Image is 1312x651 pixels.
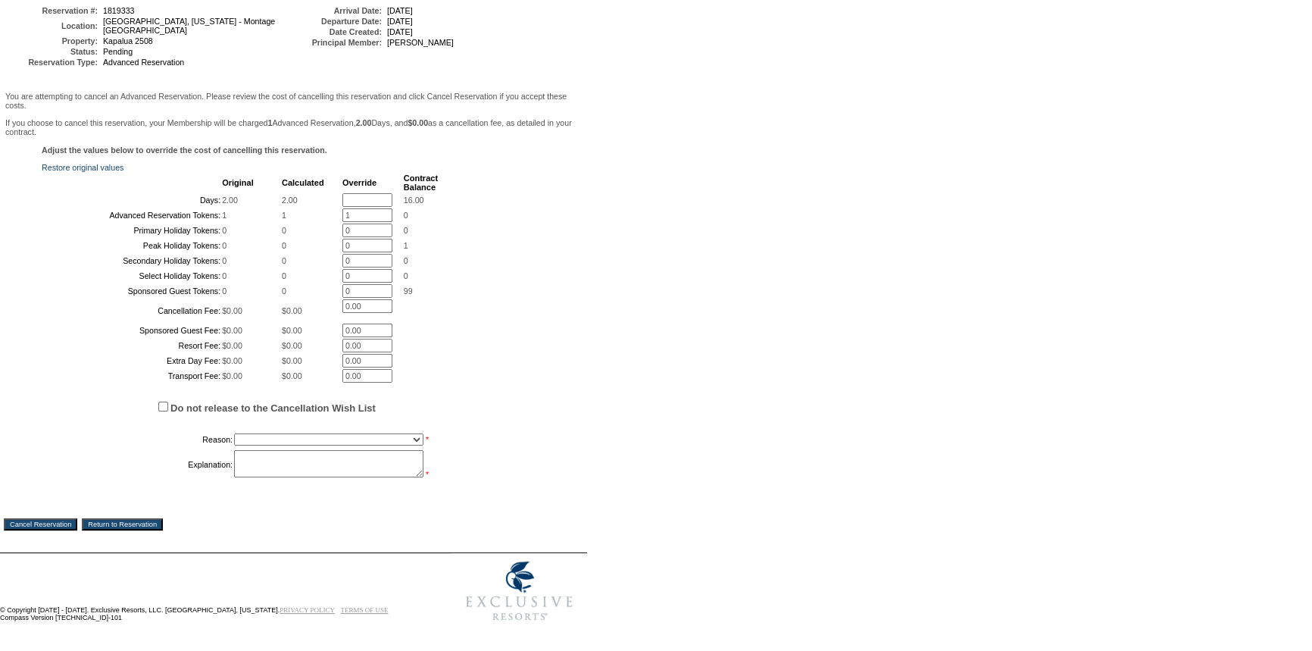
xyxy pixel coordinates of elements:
td: Reservation #: [7,6,98,15]
p: You are attempting to cancel an Advanced Reservation. Please review the cost of cancelling this r... [5,92,582,110]
a: TERMS OF USE [341,606,389,614]
span: 2.00 [282,196,298,205]
td: Principal Member: [291,38,382,47]
td: Advanced Reservation Tokens: [43,208,220,222]
td: Days: [43,193,220,207]
td: Transport Fee: [43,369,220,383]
td: Primary Holiday Tokens: [43,224,220,237]
td: Secondary Holiday Tokens: [43,254,220,268]
span: [PERSON_NAME] [387,38,454,47]
td: Sponsored Guest Fee: [43,324,220,337]
span: 0 [222,226,226,235]
span: [DATE] [387,27,413,36]
input: Return to Reservation [82,518,163,531]
span: 0 [404,211,408,220]
span: $0.00 [282,306,302,315]
b: Calculated [282,178,324,187]
span: $0.00 [282,356,302,365]
span: 0 [282,256,286,265]
span: [DATE] [387,6,413,15]
span: 99 [404,286,413,296]
span: [DATE] [387,17,413,26]
td: Reason: [43,430,233,449]
span: 0 [222,256,226,265]
span: 0 [282,286,286,296]
td: Property: [7,36,98,45]
span: $0.00 [222,306,242,315]
a: PRIVACY POLICY [280,606,335,614]
td: Cancellation Fee: [43,299,220,322]
span: Pending [103,47,133,56]
td: Peak Holiday Tokens: [43,239,220,252]
span: $0.00 [222,326,242,335]
td: Status: [7,47,98,56]
span: Advanced Reservation [103,58,184,67]
span: $0.00 [222,341,242,350]
span: 0 [404,226,408,235]
td: Resort Fee: [43,339,220,352]
b: 1 [268,118,273,127]
span: Kapalua 2508 [103,36,153,45]
td: Date Created: [291,27,382,36]
span: 0 [222,286,226,296]
a: Restore original values [42,163,123,172]
span: 0 [282,226,286,235]
label: Do not release to the Cancellation Wish List [170,402,376,414]
img: Exclusive Resorts [451,553,587,629]
b: 2.00 [356,118,372,127]
td: Sponsored Guest Tokens: [43,284,220,298]
span: [GEOGRAPHIC_DATA], [US_STATE] - Montage [GEOGRAPHIC_DATA] [103,17,275,35]
span: 0 [282,271,286,280]
td: Reservation Type: [7,58,98,67]
td: Location: [7,17,98,35]
b: Override [342,178,376,187]
td: Explanation: [43,450,233,479]
span: 0 [282,241,286,250]
td: Departure Date: [291,17,382,26]
td: Extra Day Fee: [43,354,220,368]
span: 1819333 [103,6,135,15]
span: 1 [282,211,286,220]
span: $0.00 [222,356,242,365]
span: 0 [404,256,408,265]
span: 0 [404,271,408,280]
span: $0.00 [282,371,302,380]
span: 0 [222,241,226,250]
span: 2.00 [222,196,238,205]
input: Cancel Reservation [4,518,77,531]
span: $0.00 [282,341,302,350]
b: Adjust the values below to override the cost of cancelling this reservation. [42,146,327,155]
td: Arrival Date: [291,6,382,15]
span: 16.00 [404,196,424,205]
b: Contract Balance [404,174,438,192]
b: Original [222,178,254,187]
td: Select Holiday Tokens: [43,269,220,283]
b: $0.00 [408,118,428,127]
span: $0.00 [282,326,302,335]
span: 0 [222,271,226,280]
span: 1 [404,241,408,250]
p: If you choose to cancel this reservation, your Membership will be charged Advanced Reservation, D... [5,118,582,136]
span: 1 [222,211,226,220]
span: $0.00 [222,371,242,380]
